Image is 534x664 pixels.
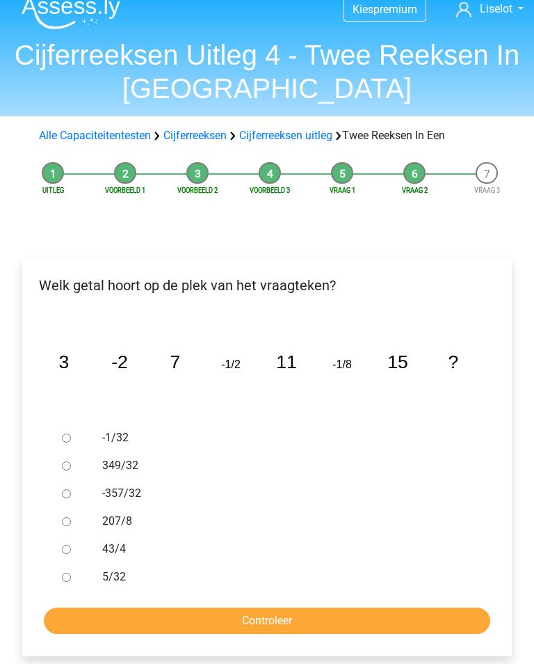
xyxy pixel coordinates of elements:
a: Voorbeeld 1 [105,187,145,195]
a: Voorbeeld 3 [250,187,290,195]
span: Liselot [480,3,512,16]
a: Alle Capaciteitentesten [39,129,151,143]
label: 43/4 [102,542,468,558]
tspan: -1/8 [332,359,352,371]
tspan: 7 [170,352,181,373]
a: Cijferreeksen [163,129,227,143]
span: Kies [353,3,373,17]
div: Twee Reeksen In Een [33,128,501,145]
a: Kiespremium [344,1,426,19]
a: Vraag 1 [330,187,355,195]
label: -357/32 [102,486,468,503]
label: 5/32 [102,569,468,586]
a: Cijferreeksen uitleg [239,129,332,143]
h1: Cijferreeksen Uitleg 4 - Twee Reeksen In [GEOGRAPHIC_DATA] [10,39,524,106]
tspan: ? [448,352,459,373]
a: Voorbeeld 2 [177,187,218,195]
a: Liselot [456,1,524,18]
p: Welk getal hoort op de plek van het vraagteken? [33,276,501,297]
tspan: 11 [276,352,297,373]
tspan: -2 [111,352,128,373]
label: 207/8 [102,514,468,530]
a: Uitleg [42,187,64,195]
tspan: 3 [59,352,70,373]
label: -1/32 [102,430,468,447]
span: premium [373,3,417,17]
label: 349/32 [102,458,468,475]
a: Vraag 3 [474,187,500,195]
tspan: -1/2 [221,359,241,371]
tspan: 15 [387,352,408,373]
a: Vraag 2 [402,187,428,195]
input: Controleer [44,608,490,635]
